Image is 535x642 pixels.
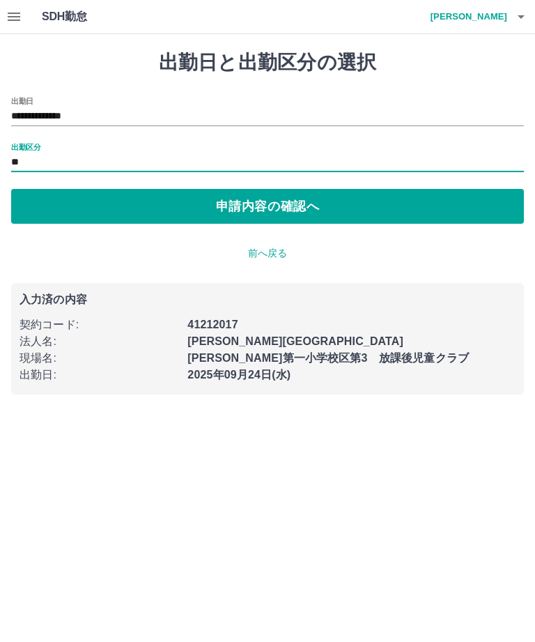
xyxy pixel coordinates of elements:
h1: 出勤日と出勤区分の選択 [11,51,524,75]
label: 出勤区分 [11,142,40,152]
label: 出勤日 [11,95,33,106]
p: 入力済の内容 [20,294,515,305]
b: [PERSON_NAME][GEOGRAPHIC_DATA] [187,335,403,347]
p: 法人名 : [20,333,179,350]
b: 41212017 [187,319,238,330]
button: 申請内容の確認へ [11,189,524,224]
b: 2025年09月24日(水) [187,369,290,381]
b: [PERSON_NAME]第一小学校区第3 放課後児童クラブ [187,352,469,364]
p: 前へ戻る [11,246,524,261]
p: 契約コード : [20,316,179,333]
p: 現場名 : [20,350,179,367]
p: 出勤日 : [20,367,179,383]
